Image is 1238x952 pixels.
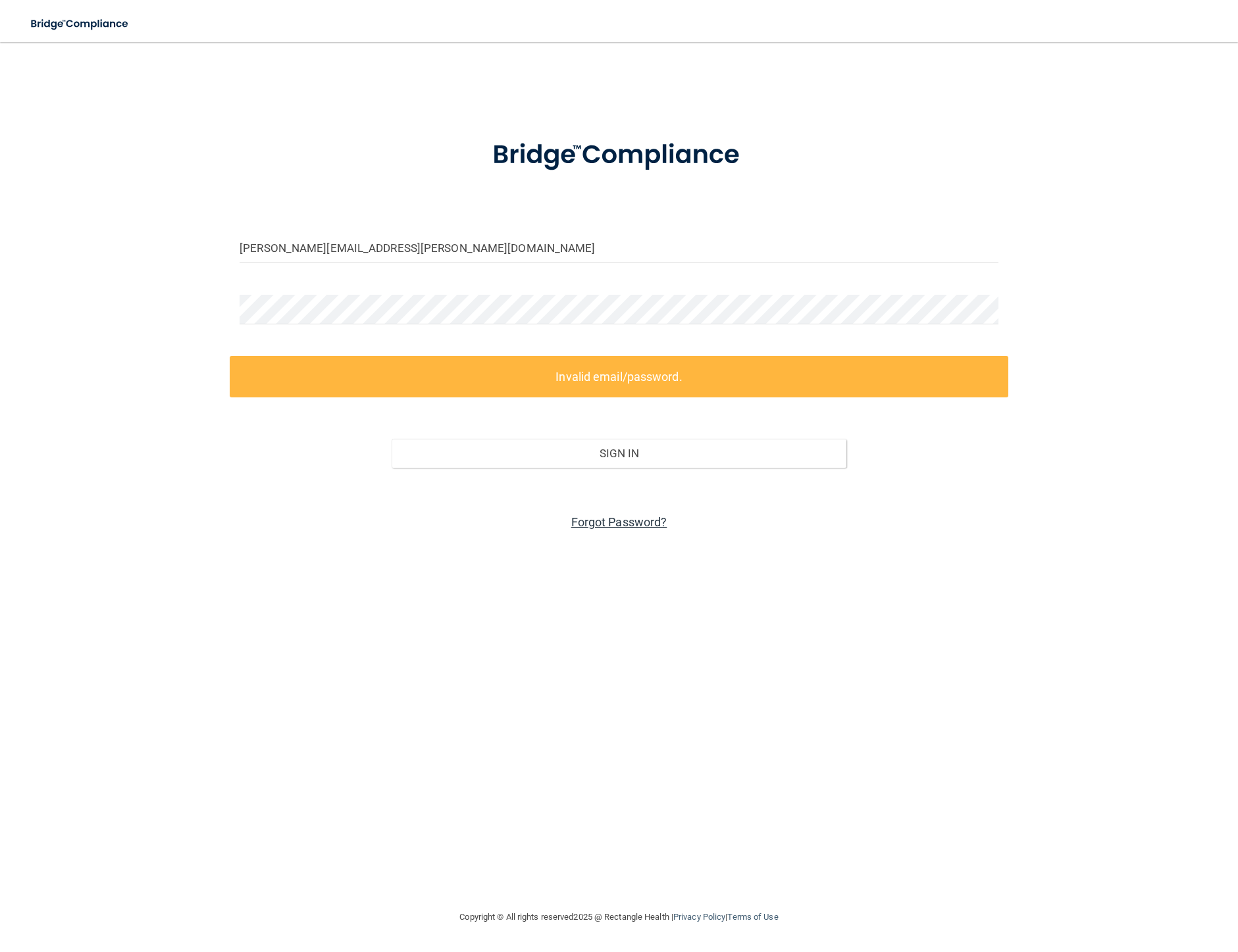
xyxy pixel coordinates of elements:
[392,439,847,468] button: Sign In
[20,11,141,38] img: bridge_compliance_login_screen.278c3ca4.svg
[727,912,778,922] a: Terms of Use
[571,515,667,529] a: Forgot Password?
[465,121,772,189] img: bridge_compliance_login_screen.278c3ca4.svg
[240,233,998,263] input: Email
[230,356,1008,397] label: Invalid email/password.
[379,896,860,938] div: Copyright © All rights reserved 2025 @ Rectangle Health | |
[1010,859,1222,911] iframe: Drift Widget Chat Controller
[673,912,725,922] a: Privacy Policy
